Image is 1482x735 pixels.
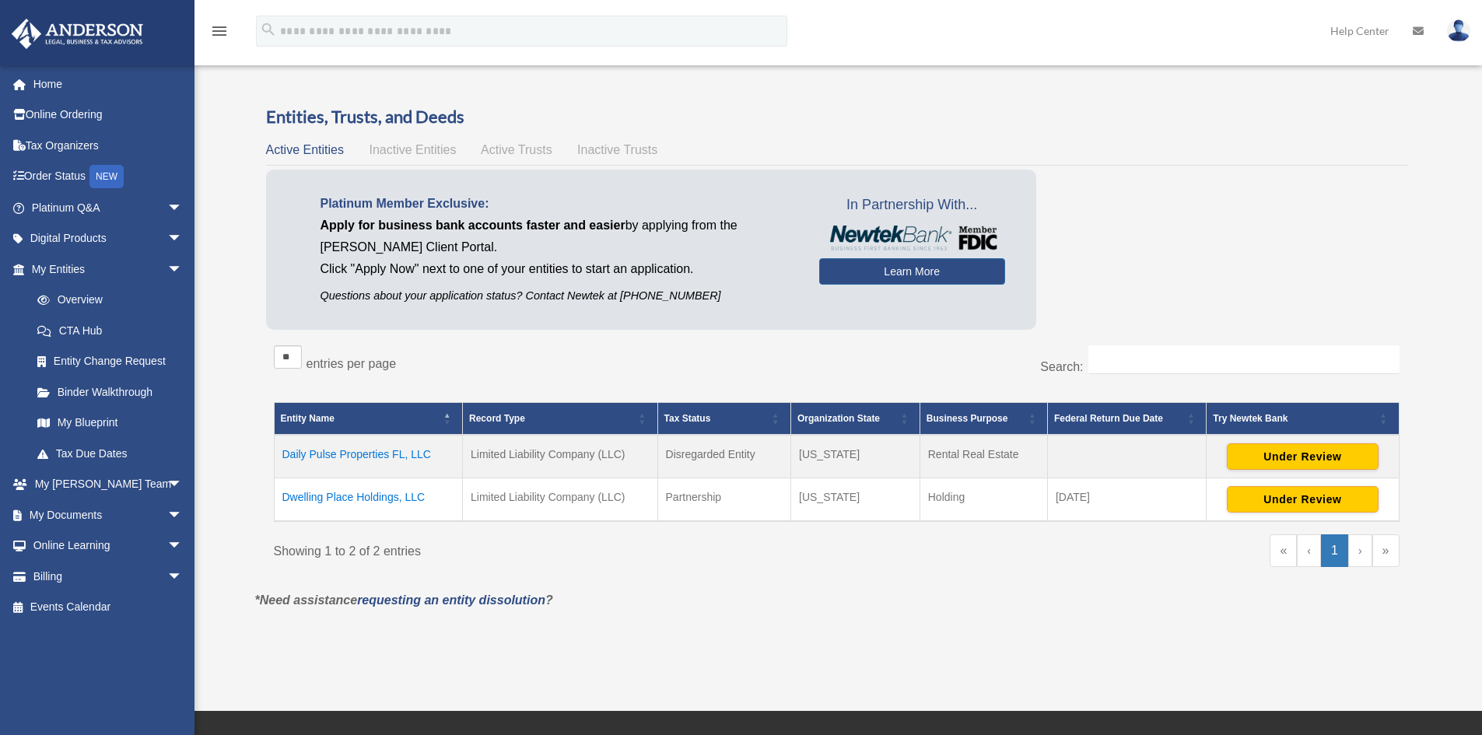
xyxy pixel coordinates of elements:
[11,68,206,100] a: Home
[1227,486,1379,513] button: Under Review
[22,376,198,408] a: Binder Walkthrough
[1047,478,1206,522] td: [DATE]
[664,413,711,424] span: Tax Status
[1213,409,1375,428] div: Try Newtek Bank
[22,315,198,346] a: CTA Hub
[11,499,206,530] a: My Documentsarrow_drop_down
[657,435,791,478] td: Disregarded Entity
[11,192,206,223] a: Platinum Q&Aarrow_drop_down
[791,478,920,522] td: [US_STATE]
[481,143,552,156] span: Active Trusts
[22,285,191,316] a: Overview
[1040,360,1083,373] label: Search:
[1054,413,1163,424] span: Federal Return Due Date
[11,561,206,592] a: Billingarrow_drop_down
[577,143,657,156] span: Inactive Trusts
[281,413,335,424] span: Entity Name
[260,21,277,38] i: search
[210,27,229,40] a: menu
[463,403,657,436] th: Record Type: Activate to sort
[11,130,206,161] a: Tax Organizers
[11,223,206,254] a: Digital Productsarrow_drop_down
[1348,534,1372,567] a: Next
[89,165,124,188] div: NEW
[791,435,920,478] td: [US_STATE]
[321,286,796,306] p: Questions about your application status? Contact Newtek at [PHONE_NUMBER]
[657,478,791,522] td: Partnership
[1227,443,1379,470] button: Under Review
[167,469,198,501] span: arrow_drop_down
[22,408,198,439] a: My Blueprint
[797,413,880,424] span: Organization State
[274,435,463,478] td: Daily Pulse Properties FL, LLC
[321,258,796,280] p: Click "Apply Now" next to one of your entities to start an application.
[11,469,206,500] a: My [PERSON_NAME] Teamarrow_drop_down
[357,593,545,607] a: requesting an entity dissolution
[927,413,1008,424] span: Business Purpose
[827,226,997,250] img: NewtekBankLogoSM.png
[321,219,625,232] span: Apply for business bank accounts faster and easier
[1447,19,1470,42] img: User Pic
[11,100,206,131] a: Online Ordering
[7,19,148,49] img: Anderson Advisors Platinum Portal
[920,435,1047,478] td: Rental Real Estate
[791,403,920,436] th: Organization State: Activate to sort
[210,22,229,40] i: menu
[22,346,198,377] a: Entity Change Request
[1270,534,1297,567] a: First
[266,143,344,156] span: Active Entities
[11,254,198,285] a: My Entitiesarrow_drop_down
[1207,403,1399,436] th: Try Newtek Bank : Activate to sort
[307,357,397,370] label: entries per page
[167,254,198,285] span: arrow_drop_down
[22,438,198,469] a: Tax Due Dates
[819,258,1005,285] a: Learn More
[255,593,553,607] em: *Need assistance ?
[11,161,206,193] a: Order StatusNEW
[266,105,1407,129] h3: Entities, Trusts, and Deeds
[11,592,206,623] a: Events Calendar
[1047,403,1206,436] th: Federal Return Due Date: Activate to sort
[274,403,463,436] th: Entity Name: Activate to invert sorting
[321,215,796,258] p: by applying from the [PERSON_NAME] Client Portal.
[167,223,198,255] span: arrow_drop_down
[321,193,796,215] p: Platinum Member Exclusive:
[1321,534,1348,567] a: 1
[463,478,657,522] td: Limited Liability Company (LLC)
[1297,534,1321,567] a: Previous
[819,193,1005,218] span: In Partnership With...
[167,499,198,531] span: arrow_drop_down
[1372,534,1400,567] a: Last
[167,530,198,562] span: arrow_drop_down
[657,403,791,436] th: Tax Status: Activate to sort
[463,435,657,478] td: Limited Liability Company (LLC)
[469,413,525,424] span: Record Type
[11,530,206,562] a: Online Learningarrow_drop_down
[920,403,1047,436] th: Business Purpose: Activate to sort
[274,478,463,522] td: Dwelling Place Holdings, LLC
[167,561,198,593] span: arrow_drop_down
[274,534,825,562] div: Showing 1 to 2 of 2 entries
[167,192,198,224] span: arrow_drop_down
[920,478,1047,522] td: Holding
[369,143,456,156] span: Inactive Entities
